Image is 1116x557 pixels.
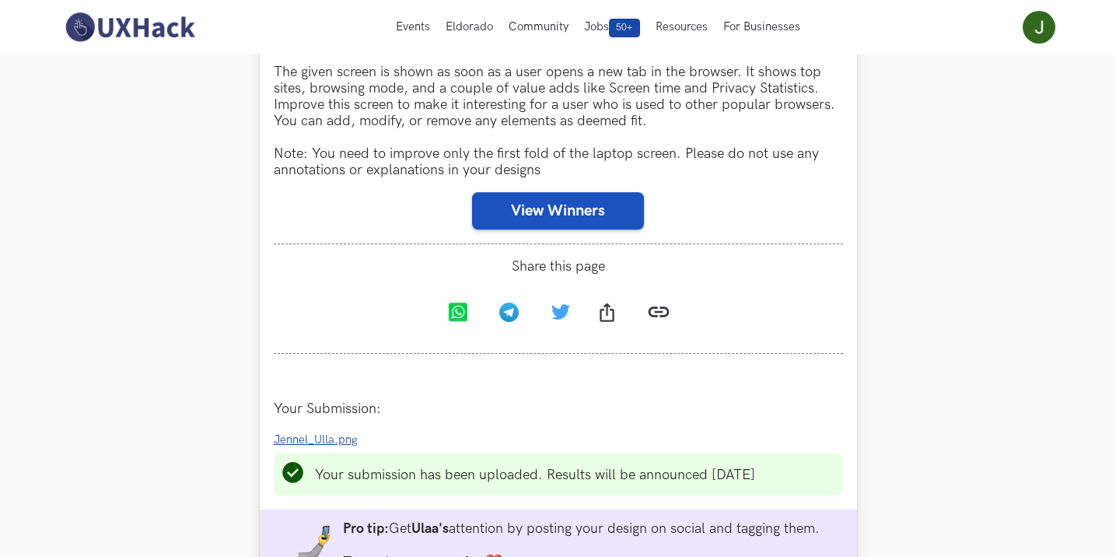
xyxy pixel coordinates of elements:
img: Telegram [499,303,519,322]
span: Jennel_Ulla.png [274,433,358,447]
strong: Ulaa's [411,520,449,537]
img: Your profile pic [1023,11,1055,44]
img: Share [600,303,614,322]
strong: Pro tip: [343,520,389,537]
a: Share [584,291,635,338]
a: Copy link [635,289,682,339]
li: Your submission has been uploaded. Results will be announced [DATE] [315,467,755,483]
span: Share this page [274,258,843,275]
a: Jennel_Ulla.png [274,431,367,447]
a: Whatsapp [435,291,486,338]
span: 50+ [609,19,640,37]
div: Your Submission: [274,401,843,417]
a: Telegram [486,291,537,338]
img: Whatsapp [448,303,467,322]
img: UXHack-logo.png [61,11,199,44]
button: View Winners [472,192,644,229]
